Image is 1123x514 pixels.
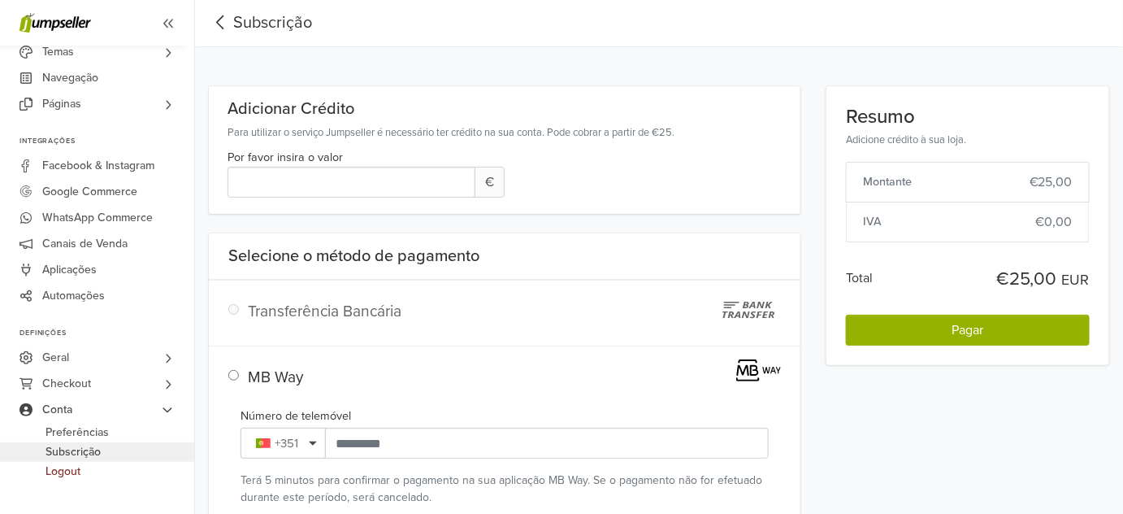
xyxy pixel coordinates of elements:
[1062,272,1090,289] small: EUR
[42,371,91,397] span: Checkout
[241,428,326,459] button: +351
[846,265,873,293] span: Total
[233,13,312,33] a: Subscrição
[996,265,1090,293] span: €25,00
[46,442,101,462] span: Subscrição
[228,125,782,141] small: Para utilizar o serviço Jumpseller é necessário ter crédito na sua conta. Pode cobrar a partir de...
[241,407,351,425] label: Número de telemóvel
[1030,172,1073,192] span: €25,00
[42,205,153,231] span: WhatsApp Commerce
[846,106,1090,129] h4: Resumo
[42,283,105,309] span: Automações
[20,137,194,146] p: Integrações
[736,359,781,381] img: mbway-logo
[42,179,137,205] span: Google Commerce
[42,231,128,257] span: Canais de Venda
[475,167,505,198] span: €
[846,133,966,146] small: Adicione crédito à sua loja.
[46,462,80,481] span: Logout
[42,345,69,371] span: Geral
[863,172,912,191] h6: Montante
[42,65,98,91] span: Navegação
[846,315,1090,346] button: Pagar
[209,246,800,266] h5: Selecione o método de pagamento
[228,99,782,119] h5: Adicionar Crédito
[241,472,769,506] p: Terá 5 minutos para confirmar o pagamento na sua aplicação MB Way. Se o pagamento não for efetuad...
[42,153,154,179] span: Facebook & Instagram
[228,149,343,167] label: Por favor insira o valor
[46,423,109,442] span: Preferências
[863,212,882,231] h6: IVA
[20,329,194,338] p: Definições
[1036,212,1073,232] span: €0,00
[236,300,514,336] div: Transferência Bancária
[42,257,97,283] span: Aplicações
[236,366,514,390] div: MB Way
[42,91,81,117] span: Páginas
[42,39,74,65] span: Temas
[42,397,72,423] span: Conta
[952,322,984,338] span: Pagar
